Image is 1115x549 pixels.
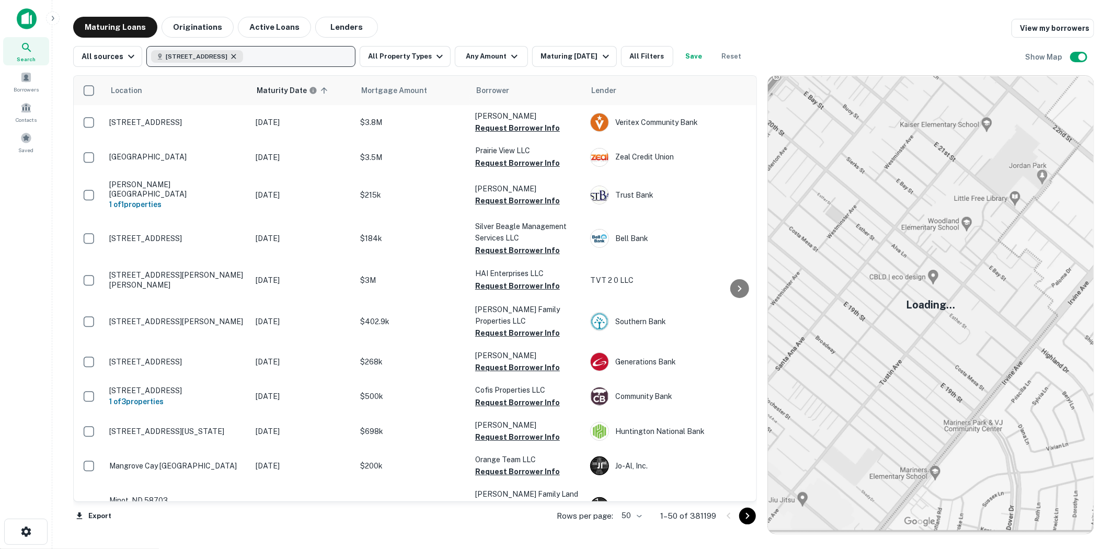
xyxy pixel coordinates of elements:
p: [STREET_ADDRESS] [109,234,245,243]
p: Silver Beagle Management Services LLC [475,221,580,244]
div: Zeal Credit Union [590,148,747,167]
div: 50 [617,508,643,523]
img: picture [591,113,608,131]
p: [DATE] [256,152,350,163]
div: Bell Bank [590,229,747,248]
p: [PERSON_NAME] [475,183,580,195]
div: Saved [3,128,49,156]
div: Maturing [DATE] [541,50,612,63]
button: Any Amount [455,46,528,67]
p: HAI Enterprises LLC [475,268,580,279]
p: $184k [360,233,465,244]
th: Mortgage Amount [355,76,470,105]
p: A L [595,501,604,512]
button: Request Borrower Info [475,122,560,134]
p: [STREET_ADDRESS] [109,386,245,395]
button: Request Borrower Info [475,157,560,169]
p: [DATE] [256,460,350,472]
h6: 1 of 1 properties [109,199,245,210]
p: [PERSON_NAME] [475,350,580,361]
p: J I [597,461,602,472]
a: Contacts [3,98,49,126]
img: picture [591,422,608,440]
div: Veritex Community Bank [590,113,747,132]
span: Maturity dates displayed may be estimated. Please contact the lender for the most accurate maturi... [257,85,331,96]
p: [PERSON_NAME] [475,419,580,431]
button: Reset [715,46,749,67]
button: Request Borrower Info [475,465,560,478]
p: Cofis Properties LLC [475,384,580,396]
th: Borrower [470,76,585,105]
p: [STREET_ADDRESS][PERSON_NAME] [109,317,245,326]
button: Request Borrower Info [475,361,560,374]
h6: 1 of 3 properties [109,396,245,407]
div: Huntington National Bank [590,422,747,441]
p: [DATE] [256,426,350,437]
p: $17.1M [360,501,465,512]
button: Request Borrower Info [475,396,560,409]
button: Request Borrower Info [475,280,560,292]
h5: Loading... [906,297,956,313]
p: [PERSON_NAME] Family Properties LLC [475,304,580,327]
span: Mortgage Amount [361,84,441,97]
div: All sources [82,50,137,63]
p: $402.9k [360,316,465,327]
button: All Property Types [360,46,451,67]
div: American Lending Center, LLC [590,497,747,516]
span: Saved [19,146,34,154]
p: $268k [360,356,465,368]
p: $215k [360,189,465,201]
span: Search [17,55,36,63]
p: [DATE] [256,316,350,327]
p: [STREET_ADDRESS] [109,118,245,127]
button: Maturing [DATE] [532,46,616,67]
div: Chat Widget [1063,465,1115,516]
img: picture [591,230,608,247]
p: [PERSON_NAME] [475,110,580,122]
a: Borrowers [3,67,49,96]
div: Maturity dates displayed may be estimated. Please contact the lender for the most accurate maturi... [257,85,317,96]
p: $3.8M [360,117,465,128]
p: [DATE] [256,189,350,201]
p: [DATE] [256,501,350,512]
th: Location [104,76,250,105]
div: Southern Bank [590,312,747,331]
button: All sources [73,46,142,67]
span: Location [110,84,156,97]
p: [DATE] [256,233,350,244]
p: [STREET_ADDRESS] [109,357,245,367]
p: [DATE] [256,391,350,402]
p: [DATE] [256,274,350,286]
p: [PERSON_NAME][GEOGRAPHIC_DATA] [109,180,245,199]
p: [DATE] [256,117,350,128]
p: $200k [360,460,465,472]
button: Export [73,508,114,524]
div: Generations Bank [590,352,747,371]
div: Community Bank [590,387,747,406]
span: Lender [591,84,616,97]
p: 1–50 of 381199 [660,510,716,522]
button: Active Loans [238,17,311,38]
p: $500k [360,391,465,402]
h6: Maturity Date [257,85,307,96]
div: Jo-al, Inc. [590,456,747,475]
button: Maturing Loans [73,17,157,38]
button: Lenders [315,17,378,38]
p: [STREET_ADDRESS][US_STATE] [109,427,245,436]
p: [STREET_ADDRESS][PERSON_NAME][PERSON_NAME] [109,270,245,289]
img: picture [591,387,608,405]
span: Borrower [476,84,509,97]
p: Prairie View LLC [475,145,580,156]
button: [STREET_ADDRESS] [146,46,355,67]
img: picture [591,148,608,166]
button: Request Borrower Info [475,195,560,207]
img: picture [591,186,608,204]
a: Search [3,37,49,65]
p: Mangrove Cay [GEOGRAPHIC_DATA] [109,461,245,471]
img: map-placeholder.webp [768,76,1094,534]
span: Contacts [16,116,37,124]
th: Lender [585,76,752,105]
